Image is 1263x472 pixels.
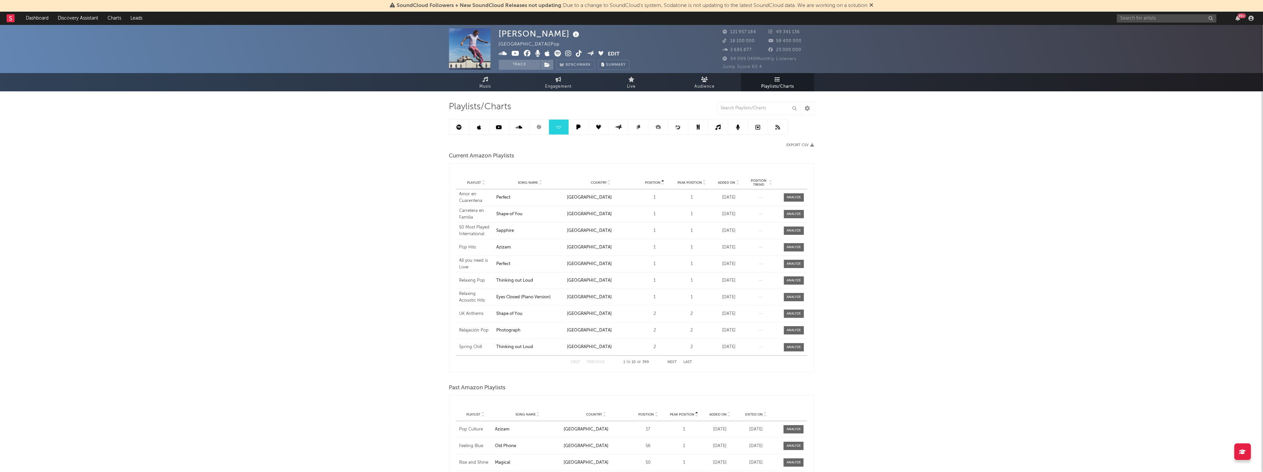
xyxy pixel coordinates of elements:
div: Relaxing Pop [459,277,493,284]
div: Perfect [496,194,564,201]
div: All you need is Love [459,257,493,270]
a: Shape of You [496,211,564,218]
div: 1 [638,211,672,218]
div: [DATE] [712,344,746,350]
div: Carretera en Familia [459,208,493,221]
a: Pop Hits [459,244,493,251]
span: Engagement [545,83,572,91]
div: [DATE] [712,311,746,317]
div: 1 [675,277,709,284]
a: Dashboard [21,12,53,25]
a: Shape of You [496,311,564,317]
span: SoundCloud Followers + New SoundCloud Releases not updating [397,3,561,8]
span: Dismiss [869,3,873,8]
a: Magical [495,459,560,466]
div: [DATE] [712,261,746,267]
a: Playlists/Charts [741,73,814,91]
div: [GEOGRAPHIC_DATA] [564,443,629,449]
div: 1 [638,228,672,234]
span: Country [586,413,602,417]
span: to [626,361,630,364]
span: Live [627,83,636,91]
div: [DATE] [704,459,736,466]
div: 2 [638,327,672,334]
div: 1 [675,228,709,234]
div: Thinking out Loud [496,344,564,350]
div: [GEOGRAPHIC_DATA] [567,327,634,334]
div: 1 [668,459,700,466]
span: Position [645,181,661,185]
a: Azizam [495,426,560,433]
div: [DATE] [712,294,746,301]
a: Audience [668,73,741,91]
div: 1 [675,294,709,301]
div: 1 10 399 [618,358,655,366]
span: Audience [694,83,715,91]
button: Track [499,60,540,70]
div: 56 [632,443,665,449]
span: 94 099 049 Monthly Listeners [723,57,797,61]
span: of [637,361,641,364]
div: 1 [675,194,709,201]
span: Past Amazon Playlists [449,384,506,392]
div: [GEOGRAPHIC_DATA] [567,194,634,201]
div: 1 [638,294,672,301]
a: Sapphire [496,228,564,234]
a: Spring Chill [459,344,493,350]
a: Old Phone [495,443,560,449]
a: Relajación Pop [459,327,493,334]
span: Summary [606,63,626,67]
div: 2 [638,344,672,350]
a: Azizam [496,244,564,251]
span: : Due to a change to SoundCloud's system, Sodatone is not updating to the latest SoundCloud data.... [397,3,867,8]
div: [GEOGRAPHIC_DATA] [567,294,634,301]
button: First [571,360,581,364]
div: [GEOGRAPHIC_DATA] [567,344,634,350]
a: Thinking out Loud [496,277,564,284]
div: [DATE] [712,327,746,334]
a: Charts [103,12,126,25]
span: 121 957 184 [723,30,756,34]
div: [GEOGRAPHIC_DATA] | Pop [499,41,568,48]
div: [PERSON_NAME] [499,28,581,39]
div: Amor en Cuarentena [459,191,493,204]
div: [DATE] [712,244,746,251]
div: [GEOGRAPHIC_DATA] [567,277,634,284]
span: 23 000 000 [768,48,801,52]
div: [DATE] [712,211,746,218]
a: Pop Culture [459,426,492,433]
div: 1 [638,194,672,201]
button: Edit [608,50,620,58]
div: [GEOGRAPHIC_DATA] [567,228,634,234]
div: 2 [638,311,672,317]
span: Peak Position [670,413,694,417]
div: 50 Most Played: International [459,224,493,237]
a: UK Anthems [459,311,493,317]
a: Relaxing Acoustic Hits [459,291,493,304]
div: Perfect [496,261,564,267]
span: Peak Position [677,181,702,185]
span: Song Name [515,413,536,417]
div: 1 [675,244,709,251]
a: Music [449,73,522,91]
a: Eyes Closed (Piano Version) [496,294,564,301]
a: Photograph [496,327,564,334]
div: 99 + [1238,13,1246,18]
div: 1 [675,211,709,218]
button: Next [668,360,677,364]
span: Added On [718,181,736,185]
div: 50 [632,459,665,466]
div: 1 [638,261,672,267]
span: Current Amazon Playlists [449,152,514,160]
span: Playlist [467,181,481,185]
span: 2 685 877 [723,48,752,52]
